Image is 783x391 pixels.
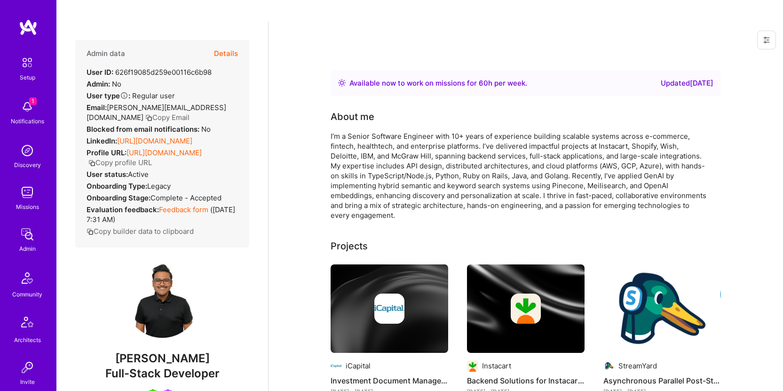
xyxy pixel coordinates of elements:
[87,80,110,88] strong: Admin:
[479,79,488,88] span: 60
[482,361,511,371] div: Instacart
[331,264,448,353] img: cover
[87,170,128,179] strong: User status:
[16,312,39,335] img: Architects
[16,202,39,212] div: Missions
[467,375,585,387] h4: Backend Solutions for Instacart's 3PI Platform
[145,112,190,122] button: Copy Email
[105,367,220,380] span: Full-Stack Developer
[87,103,107,112] strong: Email:
[18,183,37,202] img: teamwork
[29,97,37,105] span: 1
[16,267,39,289] img: Community
[20,72,35,82] div: Setup
[467,360,478,372] img: Company logo
[87,67,212,77] div: 626f19085d259e00116c6b98
[338,79,346,87] img: Availability
[88,160,95,167] i: icon Copy
[374,294,404,324] img: Company logo
[14,160,41,170] div: Discovery
[603,375,721,387] h4: Asynchronous Parallel Post-Stream Video Processing
[87,124,211,134] div: No
[75,351,249,366] span: [PERSON_NAME]
[159,205,208,214] a: Feedback form
[87,205,238,224] div: ( [DATE] 7:31 AM )
[87,125,201,134] strong: Blocked from email notifications:
[87,193,150,202] strong: Onboarding Stage:
[87,79,121,89] div: No
[88,158,152,168] button: Copy profile URL
[17,53,37,72] img: setup
[87,228,94,235] i: icon Copy
[18,141,37,160] img: discovery
[331,360,342,372] img: Company logo
[12,289,42,299] div: Community
[331,375,448,387] h4: Investment Document Management Platform Development
[467,264,585,353] img: cover
[87,136,117,145] strong: LinkedIn:
[214,40,238,67] button: Details
[87,91,175,101] div: Regular user
[331,131,707,220] div: I’m a Senior Software Engineer with 10+ years of experience building scalable systems across e-co...
[18,225,37,244] img: admin teamwork
[618,361,657,371] div: StreamYard
[127,148,202,157] a: [URL][DOMAIN_NAME]
[147,182,171,191] span: legacy
[128,170,149,179] span: Active
[20,377,35,387] div: Invite
[603,264,721,353] img: Asynchronous Parallel Post-Stream Video Processing
[18,97,37,116] img: bell
[120,91,128,100] i: Help
[87,148,127,157] strong: Profile URL:
[19,19,38,36] img: logo
[11,116,44,126] div: Notifications
[150,193,221,202] span: Complete - Accepted
[331,239,368,253] div: Projects
[87,226,194,236] button: Copy builder data to clipboard
[603,360,615,372] img: Company logo
[349,78,527,89] div: Available now to work on missions for h per week .
[511,294,541,324] img: Company logo
[14,335,41,345] div: Architects
[19,244,36,254] div: Admin
[87,91,130,100] strong: User type :
[145,114,152,121] i: icon Copy
[125,263,200,338] img: User Avatar
[331,110,374,124] div: About me
[87,182,147,191] strong: Onboarding Type:
[87,205,159,214] strong: Evaluation feedback:
[661,78,713,89] div: Updated [DATE]
[117,136,192,145] a: [URL][DOMAIN_NAME]
[346,361,371,371] div: iCapital
[87,68,113,77] strong: User ID:
[18,358,37,377] img: Invite
[87,49,125,58] h4: Admin data
[87,103,226,122] span: [PERSON_NAME][EMAIL_ADDRESS][DOMAIN_NAME]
